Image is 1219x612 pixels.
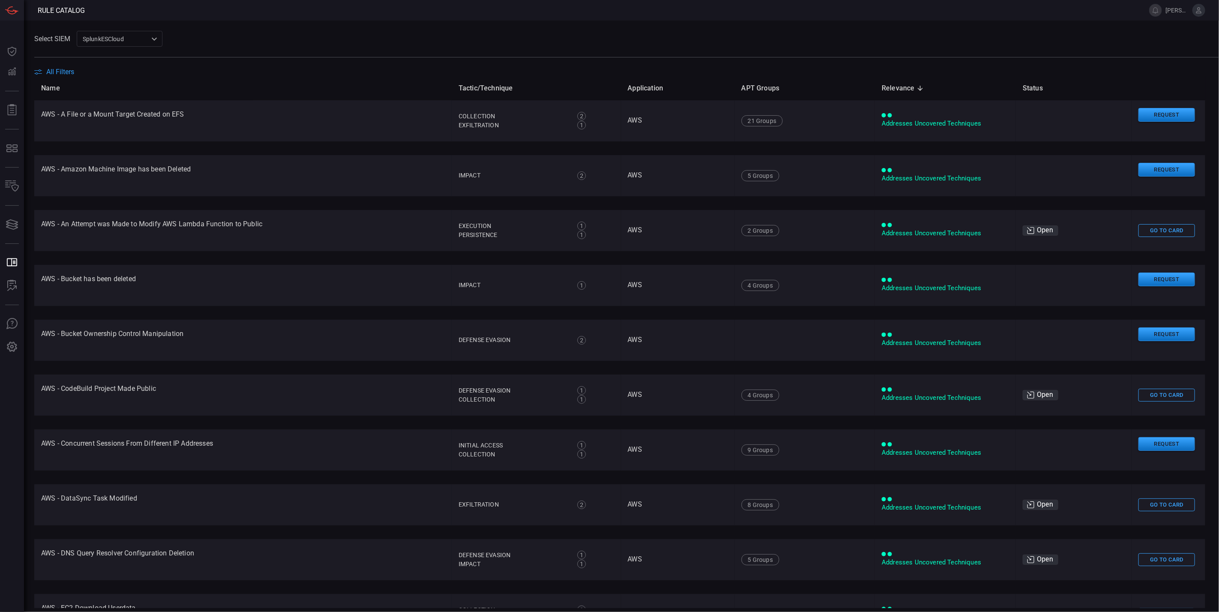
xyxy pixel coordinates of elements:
td: AWS [621,155,735,196]
div: 5 Groups [742,554,779,565]
label: Select SIEM [34,35,70,43]
div: 2 [577,112,586,120]
div: 2 Groups [742,225,779,236]
div: Addresses Uncovered Techniques [882,119,1009,128]
div: Exfiltration [459,121,568,130]
td: AWS - Concurrent Sessions From Different IP Addresses [34,429,452,471]
button: Dashboard [2,41,22,62]
button: Detections [2,62,22,82]
button: Ask Us A Question [2,314,22,334]
button: Reports [2,100,22,120]
th: Tactic/Technique [452,76,621,100]
td: AWS - A File or a Mount Target Created on EFS [34,100,452,141]
div: 1 [577,121,586,129]
td: AWS [621,320,735,361]
button: MITRE - Detection Posture [2,138,22,159]
div: 9 Groups [742,444,779,456]
span: Application [628,83,675,93]
div: 1 [577,560,586,568]
div: Open [1023,390,1058,400]
div: 2 [577,171,586,180]
td: AWS - DataSync Task Modified [34,484,452,525]
button: Request [1138,327,1195,342]
div: Persistence [459,231,568,240]
div: 4 Groups [742,390,779,401]
div: Impact [459,171,568,180]
div: Initial Access [459,441,568,450]
div: 8 Groups [742,499,779,510]
div: Collection [459,112,568,121]
div: 1 [577,450,586,459]
div: Exfiltration [459,500,568,509]
td: AWS - DNS Query Resolver Configuration Deletion [34,539,452,580]
button: Request [1138,163,1195,177]
div: 21 Groups [742,115,783,126]
div: 1 [577,551,586,559]
div: 1 [577,222,586,230]
span: Name [41,83,71,93]
div: 1 [577,281,586,290]
p: SplunkESCloud [83,35,149,43]
td: AWS [621,375,735,416]
td: AWS [621,539,735,580]
button: Preferences [2,337,22,357]
div: Addresses Uncovered Techniques [882,284,1009,293]
div: Open [1023,225,1058,236]
div: Impact [459,281,568,290]
button: Cards [2,214,22,235]
span: Relevance [882,83,926,93]
button: Rule Catalog [2,252,22,273]
div: 5 Groups [742,170,779,181]
div: 1 [577,441,586,450]
button: All Filters [34,68,74,76]
td: AWS [621,265,735,306]
div: 4 Groups [742,280,779,291]
div: Execution [459,222,568,231]
div: Defense Evasion [459,386,568,395]
div: 2 [577,336,586,345]
div: Addresses Uncovered Techniques [882,393,1009,402]
span: All Filters [46,68,74,76]
button: Go To Card [1138,224,1195,237]
td: AWS - Bucket Ownership Control Manipulation [34,320,452,361]
div: Open [1023,500,1058,510]
div: Addresses Uncovered Techniques [882,558,1009,567]
td: AWS - CodeBuild Project Made Public [34,375,452,416]
td: AWS [621,484,735,525]
span: Status [1023,83,1054,93]
div: 2 [577,501,586,509]
div: 1 [577,231,586,239]
div: Collection [459,450,568,459]
button: Go To Card [1138,498,1195,512]
td: AWS [621,210,735,251]
button: ALERT ANALYSIS [2,276,22,296]
div: Collection [459,395,568,404]
button: Go To Card [1138,389,1195,402]
div: Open [1023,555,1058,565]
div: Addresses Uncovered Techniques [882,174,1009,183]
span: [PERSON_NAME].[PERSON_NAME] [1165,7,1189,14]
span: Rule Catalog [38,6,85,15]
td: AWS [621,100,735,141]
div: Addresses Uncovered Techniques [882,448,1009,457]
div: 1 [577,395,586,404]
div: Impact [459,560,568,569]
button: Request [1138,437,1195,451]
div: Addresses Uncovered Techniques [882,503,1009,512]
div: 1 [577,386,586,395]
td: AWS - Amazon Machine Image has been Deleted [34,155,452,196]
div: Defense Evasion [459,336,568,345]
button: Inventory [2,176,22,197]
div: Defense Evasion [459,551,568,560]
button: Go To Card [1138,553,1195,567]
div: Addresses Uncovered Techniques [882,339,1009,348]
th: APT Groups [735,76,875,100]
button: Request [1138,108,1195,122]
button: Request [1138,273,1195,287]
td: AWS - An Attempt was Made to Modify AWS Lambda Function to Public [34,210,452,251]
td: AWS [621,429,735,471]
td: AWS - Bucket has been deleted [34,265,452,306]
div: Addresses Uncovered Techniques [882,229,1009,238]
